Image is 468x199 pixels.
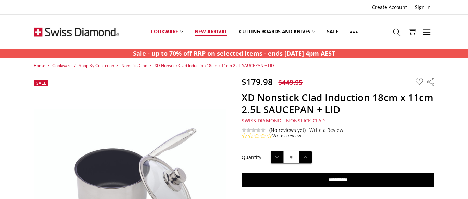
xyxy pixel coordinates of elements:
a: Cutting boards and knives [233,16,321,47]
a: Nonstick Clad [121,63,147,69]
a: Write a review [272,133,301,139]
label: Quantity: [242,153,263,161]
span: $179.98 [242,76,273,87]
a: Sale [321,16,344,47]
a: Home [34,63,45,69]
a: Create Account [368,2,411,12]
a: Sign In [411,2,434,12]
a: Show All [344,16,364,47]
span: $449.95 [278,78,303,87]
a: XD Nonstick Clad Induction 18cm x 11cm 2.5L SAUCEPAN + LID [155,63,274,69]
strong: Sale - up to 70% off RRP on selected items - ends [DATE] 4pm AEST [133,49,335,58]
a: New arrival [189,16,233,47]
span: Swiss Diamond - Nonstick Clad [242,117,325,124]
img: Free Shipping On Every Order [34,15,119,49]
a: Cookware [52,63,72,69]
a: Shop By Collection [79,63,114,69]
span: Sale [36,80,46,86]
a: Write a Review [309,127,343,133]
a: Cookware [145,16,189,47]
span: (No reviews yet) [269,127,306,133]
h1: XD Nonstick Clad Induction 18cm x 11cm 2.5L SAUCEPAN + LID [242,91,434,115]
